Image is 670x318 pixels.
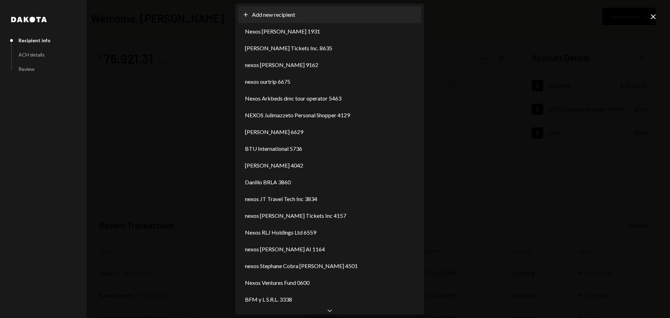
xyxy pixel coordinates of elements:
[245,94,341,103] span: Nexos Arkbeds dmc tour operator 5463
[245,212,346,220] span: nexos [PERSON_NAME] Tickets Inc 4157
[245,178,291,186] span: Danillo BRLA 3860
[245,245,325,253] span: nexos [PERSON_NAME] AI 1164
[245,161,303,170] span: [PERSON_NAME] 4042
[18,66,35,72] div: Review
[245,27,320,36] span: Nexos [PERSON_NAME] 1931
[245,145,302,153] span: BTU International 5736
[245,44,332,52] span: [PERSON_NAME] Tickets Inc. 8635
[18,52,45,58] div: ACH details
[245,128,303,136] span: [PERSON_NAME] 6629
[245,195,317,203] span: nexos JT Travel Tech Inc 3834
[245,295,292,304] span: BFM y L S.R.L. 3338
[252,10,295,19] span: Add new recipient
[245,228,316,237] span: Nexos RLJ Holdings Ltd 6559
[245,262,358,270] span: nexos Stephane Cobra [PERSON_NAME] 4501
[18,37,51,43] div: Recipient info
[245,111,350,119] span: NEXOS Julimazzeto Personal Shopper 4129
[245,61,318,69] span: nexos [PERSON_NAME] 9162
[245,279,310,287] span: Nexos Ventures Fund 0600
[245,77,290,86] span: nexos ourtrip 6675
